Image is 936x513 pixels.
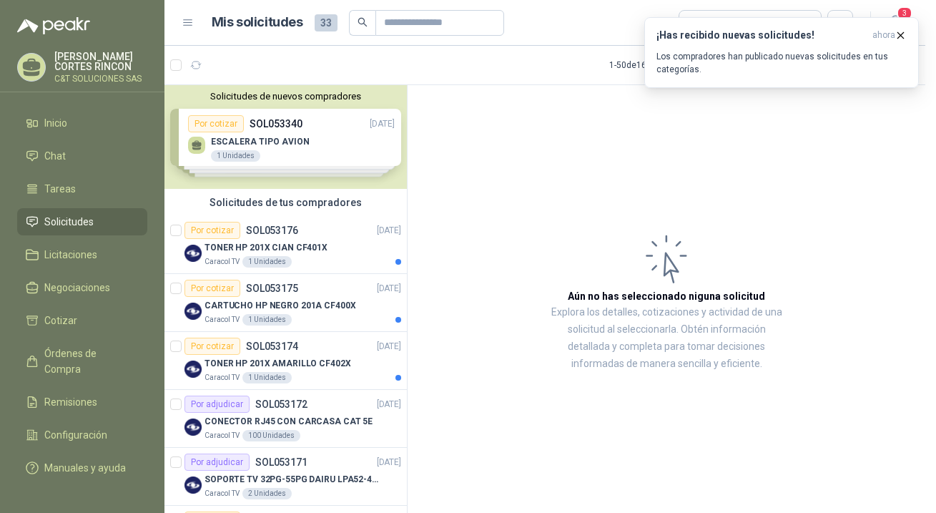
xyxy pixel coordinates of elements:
[184,477,202,494] img: Company Logo
[17,274,147,301] a: Negociaciones
[44,280,110,295] span: Negociaciones
[164,390,407,448] a: Por adjudicarSOL053172[DATE] Company LogoCONECTOR RJ45 CON CARCASA CAT 5ECaracol TV100 Unidades
[184,361,202,378] img: Company Logo
[609,54,697,77] div: 1 - 50 de 166
[551,304,782,373] p: Explora los detalles, cotizaciones y actividad de una solicitud al seleccionarla. Obtén informaci...
[242,372,292,383] div: 1 Unidades
[205,357,351,371] p: TONER HP 201X AMARILLO CF402X
[184,419,202,436] img: Company Logo
[44,115,67,131] span: Inicio
[184,245,202,262] img: Company Logo
[358,17,368,27] span: search
[164,216,407,274] a: Por cotizarSOL053176[DATE] Company LogoTONER HP 201X CIAN CF401XCaracol TV1 Unidades
[377,340,401,353] p: [DATE]
[882,10,908,36] button: 3
[246,341,298,351] p: SOL053174
[205,241,327,255] p: TONER HP 201X CIAN CF401X
[164,332,407,390] a: Por cotizarSOL053174[DATE] Company LogoTONER HP 201X AMARILLO CF402XCaracol TV1 Unidades
[17,109,147,137] a: Inicio
[205,473,383,487] p: SOPORTE TV 32PG-55PG DAIRU LPA52-446KIT2
[44,394,97,410] span: Remisiones
[242,314,292,326] div: 1 Unidades
[17,208,147,235] a: Solicitudes
[44,313,77,328] span: Cotizar
[246,225,298,235] p: SOL053176
[44,148,66,164] span: Chat
[164,189,407,216] div: Solicitudes de tus compradores
[54,74,147,83] p: C&T SOLUCIONES SAS
[17,389,147,416] a: Remisiones
[17,307,147,334] a: Cotizar
[315,14,338,31] span: 33
[644,17,919,88] button: ¡Has recibido nuevas solicitudes!ahora Los compradores han publicado nuevas solicitudes en tus ca...
[242,488,292,499] div: 2 Unidades
[688,15,718,31] div: Todas
[377,282,401,295] p: [DATE]
[170,91,401,102] button: Solicitudes de nuevos compradores
[377,456,401,469] p: [DATE]
[164,448,407,506] a: Por adjudicarSOL053171[DATE] Company LogoSOPORTE TV 32PG-55PG DAIRU LPA52-446KIT2Caracol TV2 Unid...
[184,396,250,413] div: Por adjudicar
[212,12,303,33] h1: Mis solicitudes
[164,85,407,189] div: Solicitudes de nuevos compradoresPor cotizarSOL053340[DATE] ESCALERA TIPO AVION1 UnidadesPor coti...
[656,50,907,76] p: Los compradores han publicado nuevas solicitudes en tus categorías.
[255,457,307,467] p: SOL053171
[17,454,147,482] a: Manuales y ayuda
[205,299,356,313] p: CARTUCHO HP NEGRO 201A CF400X
[17,17,90,34] img: Logo peakr
[377,224,401,238] p: [DATE]
[242,430,300,441] div: 100 Unidades
[44,460,126,476] span: Manuales y ayuda
[205,372,240,383] p: Caracol TV
[205,488,240,499] p: Caracol TV
[568,288,765,304] h3: Aún no has seleccionado niguna solicitud
[17,340,147,383] a: Órdenes de Compra
[44,214,94,230] span: Solicitudes
[205,430,240,441] p: Caracol TV
[54,52,147,72] p: [PERSON_NAME] CORTES RINCON
[184,338,240,355] div: Por cotizar
[184,280,240,297] div: Por cotizar
[377,398,401,411] p: [DATE]
[44,247,97,263] span: Licitaciones
[184,222,240,239] div: Por cotizar
[897,6,912,20] span: 3
[872,29,895,41] span: ahora
[17,241,147,268] a: Licitaciones
[246,283,298,293] p: SOL053175
[17,421,147,449] a: Configuración
[205,415,373,429] p: CONECTOR RJ45 CON CARCASA CAT 5E
[255,399,307,409] p: SOL053172
[44,181,76,197] span: Tareas
[205,256,240,268] p: Caracol TV
[184,303,202,320] img: Company Logo
[205,314,240,326] p: Caracol TV
[656,29,867,41] h3: ¡Has recibido nuevas solicitudes!
[242,256,292,268] div: 1 Unidades
[44,427,107,443] span: Configuración
[184,454,250,471] div: Por adjudicar
[17,175,147,202] a: Tareas
[44,346,134,377] span: Órdenes de Compra
[17,142,147,170] a: Chat
[164,274,407,332] a: Por cotizarSOL053175[DATE] Company LogoCARTUCHO HP NEGRO 201A CF400XCaracol TV1 Unidades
